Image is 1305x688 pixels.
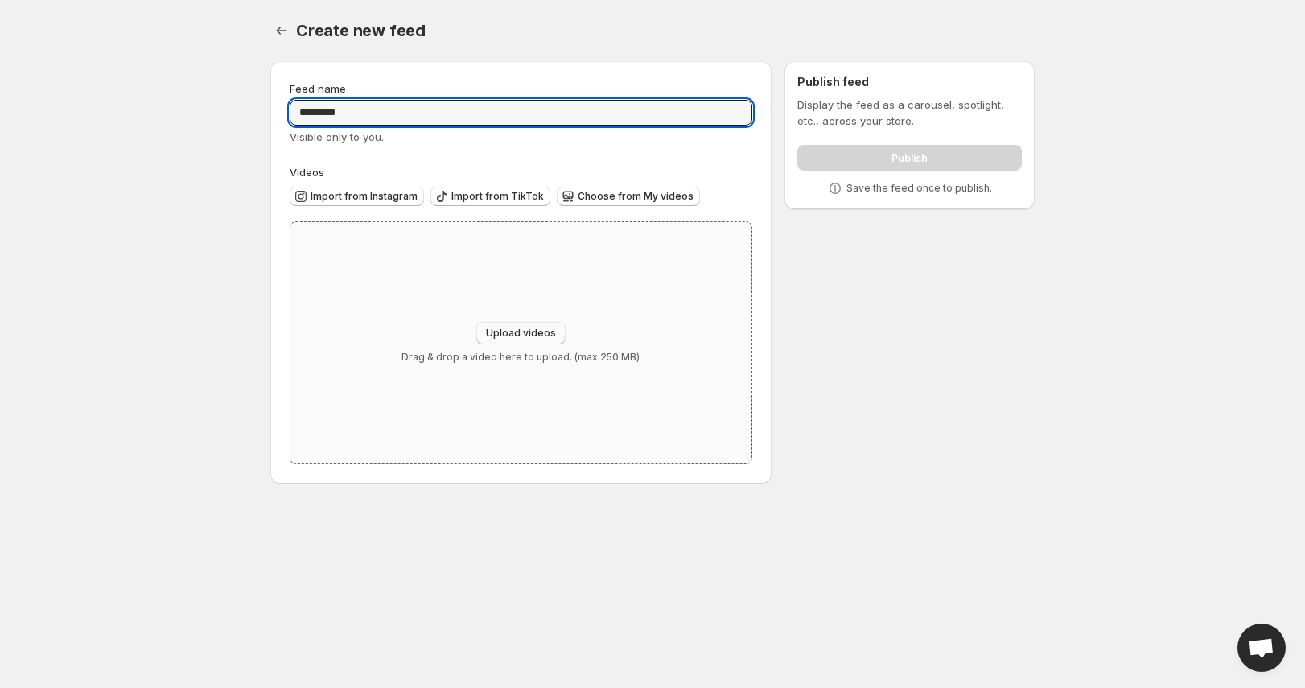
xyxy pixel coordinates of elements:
span: Import from Instagram [311,190,418,203]
button: Upload videos [476,322,566,344]
button: Choose from My videos [557,187,700,206]
span: Import from TikTok [451,190,544,203]
p: Save the feed once to publish. [846,182,992,195]
button: Settings [270,19,293,42]
span: Feed name [290,82,346,95]
button: Import from TikTok [430,187,550,206]
span: Videos [290,166,324,179]
span: Choose from My videos [578,190,694,203]
span: Upload videos [486,327,556,340]
a: Open chat [1237,624,1286,672]
h2: Publish feed [797,74,1022,90]
span: Visible only to you. [290,130,384,143]
p: Display the feed as a carousel, spotlight, etc., across your store. [797,97,1022,129]
span: Create new feed [296,21,426,40]
button: Import from Instagram [290,187,424,206]
p: Drag & drop a video here to upload. (max 250 MB) [401,351,640,364]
